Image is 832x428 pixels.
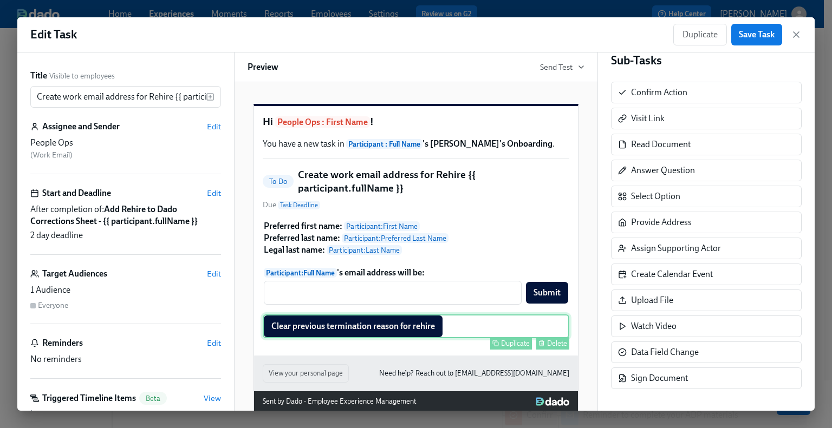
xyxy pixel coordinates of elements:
[30,392,221,419] div: Triggered Timeline ItemsBetaView2 messages
[263,266,569,306] div: Participant:Full Name's email address will be:Submit
[207,121,221,132] button: Edit
[631,346,699,358] div: Data Field Change
[263,115,569,129] h1: Hi !
[30,137,221,149] div: People Ops
[611,134,802,155] div: Read Document
[631,320,677,332] div: Watch Video
[731,24,782,45] button: Save Task
[631,87,687,98] div: Confirm Action
[207,268,221,279] button: Edit
[547,339,567,347] div: Delete
[673,24,727,45] button: Duplicate
[49,71,115,81] span: Visible to employees
[30,187,221,255] div: Start and DeadlineEditAfter completion of:Add Rehire to Dado Corrections Sheet - ​{​{ participant...
[263,364,349,383] button: View your personal page
[263,314,569,338] div: Clear previous termination reason for rehire Duplicate Delete
[611,238,802,259] div: Assign Supporting Actor
[611,367,802,389] div: Sign Document
[207,188,221,199] button: Edit
[206,93,214,101] svg: Insert text variable
[263,200,320,210] span: Due
[611,315,802,337] div: Watch Video
[263,138,569,150] p: You have a new task in .
[611,289,802,311] div: Upload File
[30,229,83,241] span: 2 day deadline
[611,108,802,129] div: Visit Link
[682,29,718,40] span: Duplicate
[501,339,530,347] div: Duplicate
[611,264,802,285] div: Create Calendar Event
[540,62,584,73] button: Send Test
[30,121,221,174] div: Assignee and SenderEditPeople Ops (Work Email)
[536,397,569,406] img: Dado
[611,186,802,207] div: Select Option
[611,82,802,103] div: Confirm Action
[30,204,198,226] strong: Add Rehire to Dado Corrections Sheet - ​{​{ participant.fullName }}
[739,29,775,40] span: Save Task
[631,190,680,202] div: Select Option
[248,61,278,73] h6: Preview
[611,52,802,69] h4: Sub-Tasks
[611,212,802,233] div: Provide Address
[42,392,136,404] h6: Triggered Timeline Items
[536,337,569,350] button: Delete
[278,201,320,209] span: Task Deadline
[631,242,721,254] div: Assign Supporting Actor
[30,337,221,379] div: RemindersEditNo reminders
[611,341,802,363] div: Data Field Change
[30,150,73,160] span: ( Work Email )
[40,409,77,419] span: 2 messages
[139,394,167,403] span: Beta
[204,393,221,404] button: View
[30,268,221,324] div: Target AudiencesEdit1 AudienceEveryone
[42,268,107,280] h6: Target Audiences
[631,164,695,176] div: Answer Question
[631,294,673,306] div: Upload File
[263,396,416,407] div: Sent by Dado - Employee Experience Management
[275,116,370,128] span: People Ops : First Name
[42,121,120,133] h6: Assignee and Sender
[490,337,532,350] button: Duplicate
[346,139,552,149] strong: 's [PERSON_NAME]'s Onboarding
[30,27,77,43] h1: Edit Task
[30,203,221,227] span: After completion of:
[263,219,569,257] div: Preferred first name: Participant:First Name Preferred last name: Participant:Preferred Last Name...
[298,168,569,195] h5: Create work email address for Rehire {{ participant.fullName }}
[631,113,665,124] div: Visit Link
[42,337,83,349] h6: Reminders
[42,187,111,199] h6: Start and Deadline
[207,338,221,348] button: Edit
[38,300,68,311] div: Everyone
[30,284,221,296] div: 1 Audience
[631,139,691,150] div: Read Document
[631,268,713,280] div: Create Calendar Event
[379,367,569,379] a: Need help? Reach out to [EMAIL_ADDRESS][DOMAIN_NAME]
[263,177,294,186] span: To Do
[631,372,688,384] div: Sign Document
[269,368,343,379] span: View your personal page
[631,216,692,228] div: Provide Address
[30,353,221,365] div: No reminders
[30,70,47,82] label: Title
[346,139,422,149] span: Participant : Full Name
[611,160,802,181] div: Answer Question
